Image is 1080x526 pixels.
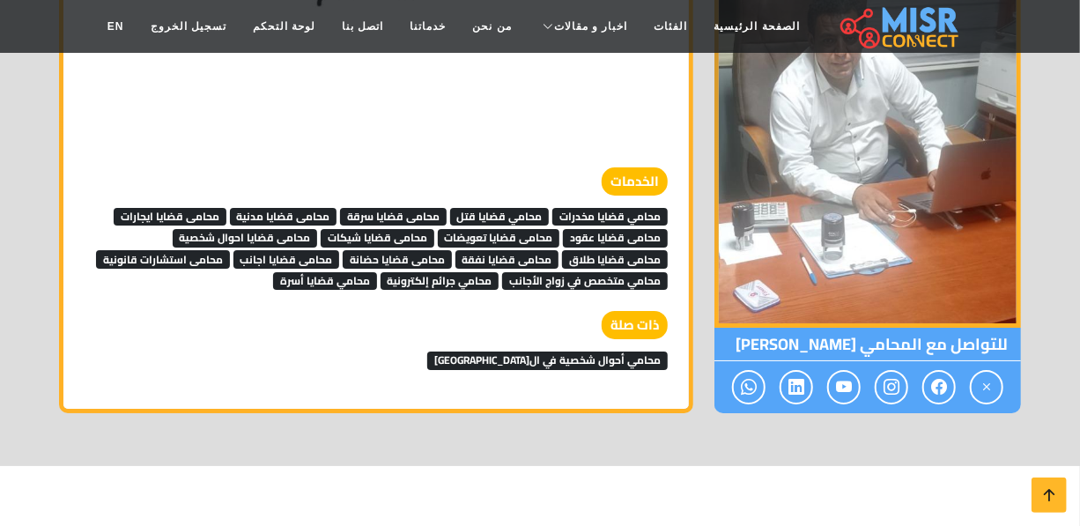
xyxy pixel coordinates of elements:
a: الفئات [641,10,701,43]
a: محامى قضايا مدنية [230,202,337,228]
span: للتواصل مع المحامي [PERSON_NAME] [714,328,1021,361]
a: اتصل بنا [329,10,396,43]
a: تسجيل الخروج [137,10,240,43]
a: محامى قضايا سرقة [340,202,447,228]
a: محامي قضايا أسرة [273,266,377,293]
a: محامى قضايا نفقة [455,245,559,271]
a: محامي متخصص في زواج الأجانب [502,266,668,293]
span: محامي جرائم إلكترونية [381,272,499,290]
span: محامى قضايا نفقة [455,250,559,268]
img: main.misr_connect [840,4,958,48]
strong: ذات صلة [602,311,668,340]
a: محامي قضايا قتل [450,202,550,228]
span: محامى قضايا شيكات [321,229,434,247]
span: محامى قضايا اجانب [233,250,340,268]
a: EN [94,10,137,43]
span: محامى قضايا عقود [563,229,668,247]
span: محامى قضايا طلاق [562,250,668,268]
a: محامى قضايا احوال شخصية [173,223,318,249]
a: الصفحة الرئيسية [701,10,813,43]
span: محامى قضايا ايجارات [114,208,226,226]
a: محامى قضايا تعويضات [438,223,560,249]
a: محامى قضايا ايجارات [114,202,226,228]
span: محامي أحوال شخصية في ال[GEOGRAPHIC_DATA] [427,352,668,369]
span: محامى قضايا تعويضات [438,229,560,247]
span: محامي قضايا مخدرات [552,208,668,226]
a: اخبار و مقالات [525,10,641,43]
span: محامي قضايا أسرة [273,272,377,290]
span: محامي متخصص في زواج الأجانب [502,272,668,290]
span: محامى قضايا احوال شخصية [173,229,318,247]
a: من نحن [460,10,525,43]
span: محامى استشارات قانونية [96,250,230,268]
a: محامى قضايا عقود [563,223,668,249]
a: محامى قضايا شيكات [321,223,434,249]
a: محامى استشارات قانونية [96,245,230,271]
a: محامي قضايا مخدرات [552,202,668,228]
span: محامى قضايا حضانة [343,250,452,268]
a: محامى قضايا طلاق [562,245,668,271]
a: محامي أحوال شخصية في ال[GEOGRAPHIC_DATA] [427,345,668,372]
span: محامي قضايا قتل [450,208,550,226]
a: خدماتنا [397,10,460,43]
span: محامى قضايا سرقة [340,208,447,226]
a: لوحة التحكم [240,10,329,43]
strong: الخدمات [602,167,668,196]
span: محامى قضايا مدنية [230,208,337,226]
a: محامى قضايا حضانة [343,245,452,271]
a: محامى قضايا اجانب [233,245,340,271]
span: اخبار و مقالات [554,19,628,34]
a: محامي جرائم إلكترونية [381,266,499,293]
